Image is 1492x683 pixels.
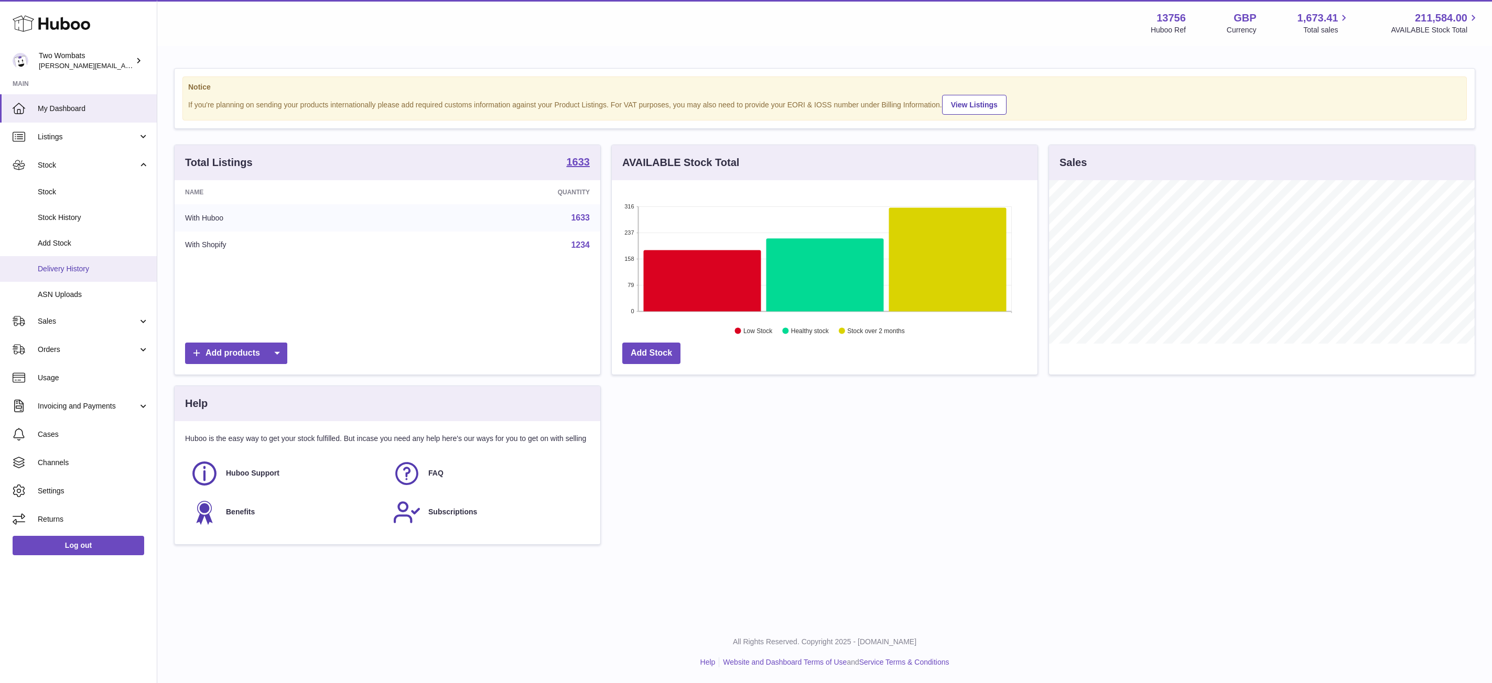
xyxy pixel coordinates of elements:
div: If you're planning on sending your products internationally please add required customs informati... [188,93,1461,115]
h3: Help [185,396,208,411]
span: Total sales [1303,25,1350,35]
text: 316 [624,203,634,210]
a: Website and Dashboard Terms of Use [723,658,847,666]
a: Log out [13,536,144,555]
span: Stock [38,187,149,197]
td: With Shopify [175,232,404,259]
text: 158 [624,256,634,262]
a: Subscriptions [393,498,585,526]
p: All Rights Reserved. Copyright 2025 - [DOMAIN_NAME] [166,637,1484,647]
span: Cases [38,429,149,439]
div: Currency [1227,25,1257,35]
span: Delivery History [38,264,149,274]
div: Two Wombats [39,51,133,71]
p: Huboo is the easy way to get your stock fulfilled. But incase you need any help here's our ways f... [185,434,590,444]
strong: 13756 [1156,11,1186,25]
span: Usage [38,373,149,383]
th: Quantity [404,180,600,204]
span: Benefits [226,507,255,517]
a: 1633 [567,157,590,169]
span: AVAILABLE Stock Total [1391,25,1479,35]
text: 237 [624,229,634,236]
text: Stock over 2 months [847,327,904,335]
a: Service Terms & Conditions [859,658,949,666]
strong: 1633 [567,157,590,167]
text: Low Stock [743,327,773,335]
li: and [719,657,949,667]
span: FAQ [428,468,444,478]
span: ASN Uploads [38,290,149,300]
strong: Notice [188,82,1461,92]
a: Add products [185,343,287,364]
th: Name [175,180,404,204]
h3: AVAILABLE Stock Total [622,156,739,170]
strong: GBP [1234,11,1256,25]
a: 1234 [571,240,590,249]
span: Stock [38,160,138,170]
a: Add Stock [622,343,680,364]
a: Huboo Support [190,459,382,488]
td: With Huboo [175,204,404,232]
a: 1633 [571,213,590,222]
span: [PERSON_NAME][EMAIL_ADDRESS][PERSON_NAME][DOMAIN_NAME] [39,61,266,70]
span: 1,673.41 [1298,11,1338,25]
text: 79 [628,282,634,288]
a: 1,673.41 Total sales [1298,11,1350,35]
span: Orders [38,345,138,355]
span: 211,584.00 [1415,11,1467,25]
span: Channels [38,458,149,468]
a: FAQ [393,459,585,488]
a: Help [700,658,716,666]
h3: Total Listings [185,156,253,170]
a: Benefits [190,498,382,526]
span: Stock History [38,213,149,223]
span: Add Stock [38,238,149,248]
span: Returns [38,514,149,524]
span: Invoicing and Payments [38,401,138,411]
span: Listings [38,132,138,142]
a: 211,584.00 AVAILABLE Stock Total [1391,11,1479,35]
span: Sales [38,316,138,326]
span: Huboo Support [226,468,279,478]
span: Settings [38,486,149,496]
text: 0 [631,308,634,314]
text: Healthy stock [791,327,829,335]
div: Huboo Ref [1151,25,1186,35]
span: Subscriptions [428,507,477,517]
h3: Sales [1059,156,1087,170]
a: View Listings [942,95,1007,115]
img: philip.carroll@twowombats.com [13,53,28,69]
span: My Dashboard [38,104,149,114]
